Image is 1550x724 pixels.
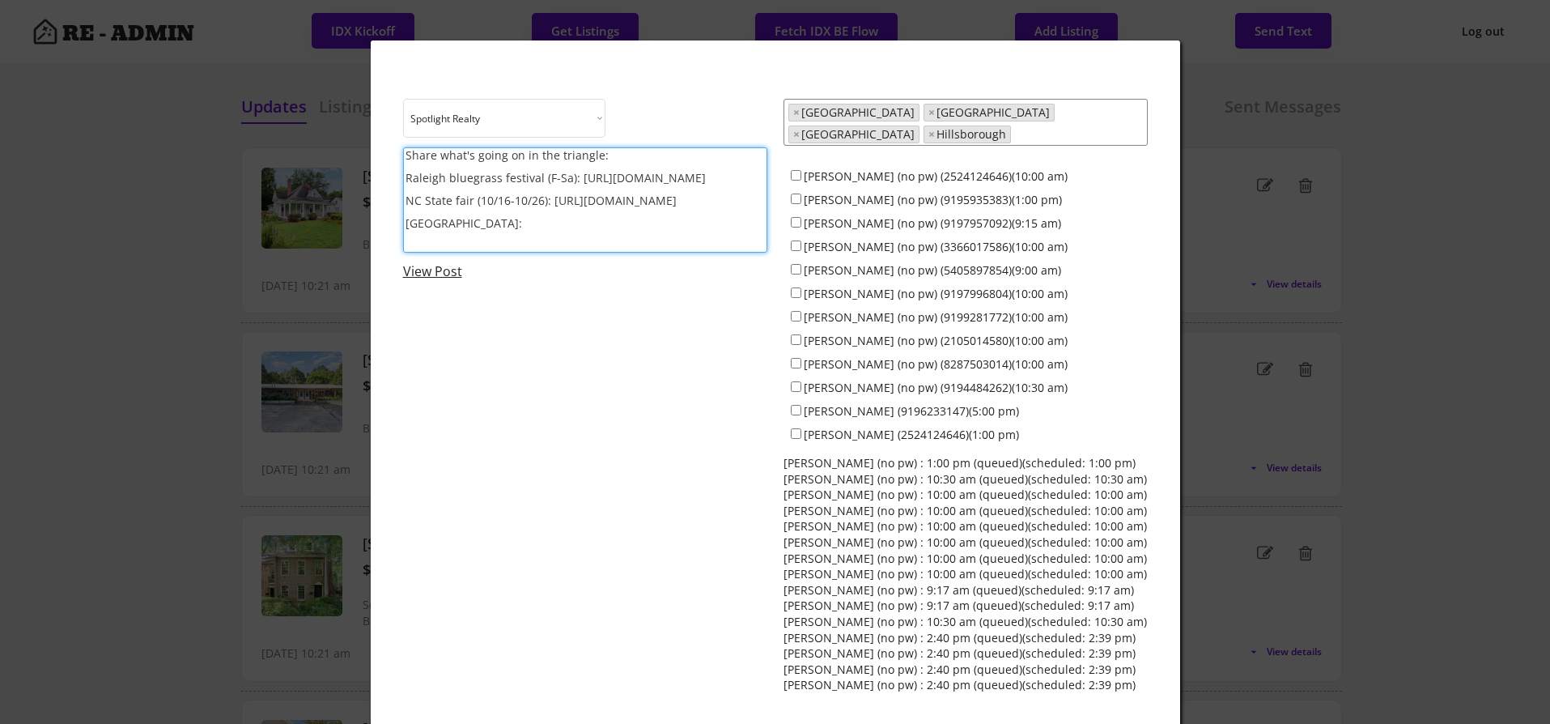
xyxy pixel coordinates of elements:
div: [PERSON_NAME] (no pw) : 2:40 pm (queued)(scheduled: 2:39 pm) [783,645,1136,662]
label: [PERSON_NAME] (9196233147)(5:00 pm) [804,403,1019,419]
label: [PERSON_NAME] (no pw) (2524124646)(10:00 am) [804,168,1068,184]
label: [PERSON_NAME] (no pw) (5405897854)(9:00 am) [804,262,1061,278]
label: [PERSON_NAME] (no pw) (9194484262)(10:30 am) [804,380,1068,395]
div: [PERSON_NAME] (no pw) : 10:00 am (queued)(scheduled: 10:00 am) [783,551,1147,567]
div: [PERSON_NAME] (no pw) : 1:00 pm (queued)(scheduled: 1:00 pm) [783,455,1136,471]
span: × [793,129,800,140]
li: Raleigh [788,104,919,121]
label: [PERSON_NAME] (no pw) (9197996804)(10:00 am) [804,286,1068,301]
li: Hillsborough [924,126,1011,143]
div: [PERSON_NAME] (no pw) : 9:17 am (queued)(scheduled: 9:17 am) [783,598,1134,614]
span: × [928,129,935,140]
div: [PERSON_NAME] (no pw) : 10:00 am (queued)(scheduled: 10:00 am) [783,487,1147,503]
div: [PERSON_NAME] (no pw) : 2:40 pm (queued)(scheduled: 2:39 pm) [783,630,1136,646]
span: × [793,107,800,118]
div: [PERSON_NAME] (no pw) : 2:40 pm (queued)(scheduled: 2:39 pm) [783,677,1136,693]
label: [PERSON_NAME] (2524124646)(1:00 pm) [804,427,1019,442]
span: × [928,107,935,118]
div: [PERSON_NAME] (no pw) : 10:00 am (queued)(scheduled: 10:00 am) [783,503,1147,519]
label: [PERSON_NAME] (no pw) (9199281772)(10:00 am) [804,309,1068,325]
div: [PERSON_NAME] (no pw) : 10:00 am (queued)(scheduled: 10:00 am) [783,518,1147,534]
div: [PERSON_NAME] (no pw) : 2:40 pm (queued)(scheduled: 2:39 pm) [783,662,1136,678]
div: [PERSON_NAME] (no pw) : 10:30 am (queued)(scheduled: 10:30 am) [783,614,1147,630]
li: Durham [924,104,1055,121]
label: [PERSON_NAME] (no pw) (9197957092)(9:15 am) [804,215,1061,231]
li: Chapel Hill [788,126,919,143]
a: View Post [403,262,462,280]
label: [PERSON_NAME] (no pw) (3366017586)(10:00 am) [804,239,1068,254]
div: [PERSON_NAME] (no pw) : 10:30 am (queued)(scheduled: 10:30 am) [783,471,1147,488]
div: [PERSON_NAME] (no pw) : 10:00 am (queued)(scheduled: 10:00 am) [783,534,1147,551]
label: [PERSON_NAME] (no pw) (8287503014)(10:00 am) [804,356,1068,372]
label: [PERSON_NAME] (no pw) (2105014580)(10:00 am) [804,333,1068,348]
div: [PERSON_NAME] (no pw) : 9:17 am (queued)(scheduled: 9:17 am) [783,582,1134,598]
label: [PERSON_NAME] (no pw) (9195935383)(1:00 pm) [804,192,1062,207]
div: [PERSON_NAME] (no pw) : 10:00 am (queued)(scheduled: 10:00 am) [783,566,1147,582]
